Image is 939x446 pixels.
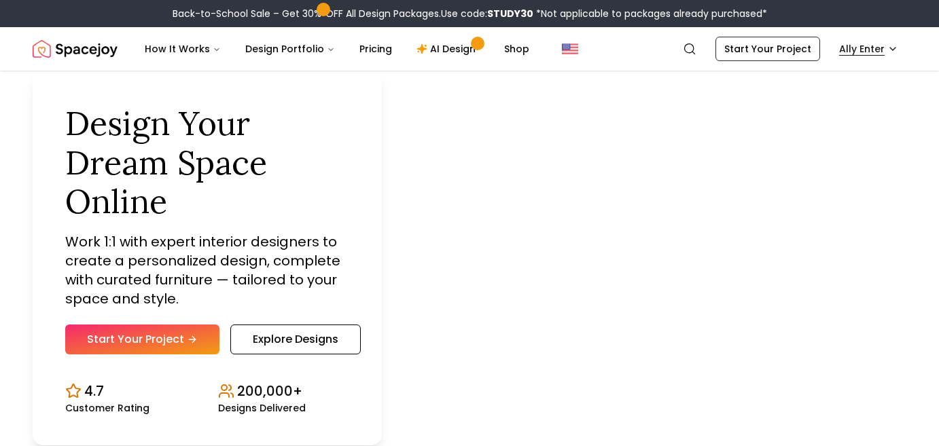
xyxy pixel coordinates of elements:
b: STUDY30 [487,7,533,20]
small: Designs Delivered [218,403,306,413]
button: How It Works [134,35,232,62]
a: Explore Designs [230,324,361,354]
img: United States [562,41,578,57]
a: Spacejoy [33,35,118,62]
a: AI Design [406,35,491,62]
button: Ally Enter [831,37,906,61]
p: 4.7 [84,382,104,401]
p: Work 1:1 with expert interior designers to create a personalized design, complete with curated fu... [65,232,349,308]
a: Pricing [349,35,403,62]
nav: Main [134,35,540,62]
div: Design stats [65,371,349,413]
a: Shop [493,35,540,62]
button: Design Portfolio [234,35,346,62]
img: Spacejoy Logo [33,35,118,62]
div: Back-to-School Sale – Get 30% OFF All Design Packages. [173,7,767,20]
span: Use code: [441,7,533,20]
small: Customer Rating [65,403,149,413]
h1: Design Your Dream Space Online [65,104,349,221]
a: Start Your Project [715,37,820,61]
nav: Global [33,27,906,71]
p: 200,000+ [237,382,302,401]
span: *Not applicable to packages already purchased* [533,7,767,20]
a: Start Your Project [65,324,219,354]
